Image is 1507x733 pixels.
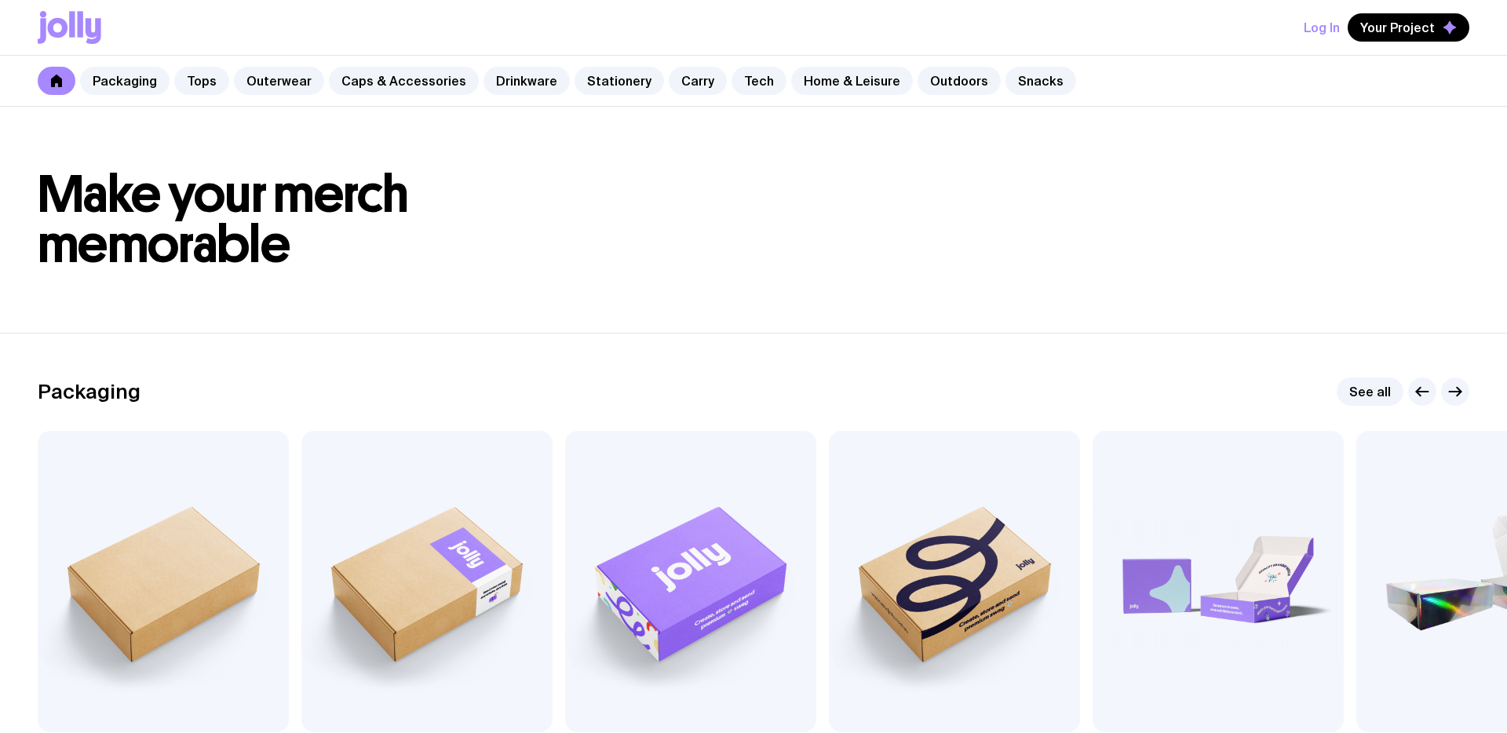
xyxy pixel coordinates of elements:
[174,67,229,95] a: Tops
[234,67,324,95] a: Outerwear
[732,67,786,95] a: Tech
[38,163,409,275] span: Make your merch memorable
[669,67,727,95] a: Carry
[575,67,664,95] a: Stationery
[791,67,913,95] a: Home & Leisure
[1304,13,1340,42] button: Log In
[80,67,170,95] a: Packaging
[1348,13,1469,42] button: Your Project
[918,67,1001,95] a: Outdoors
[329,67,479,95] a: Caps & Accessories
[1337,377,1403,406] a: See all
[1360,20,1435,35] span: Your Project
[1005,67,1076,95] a: Snacks
[38,380,140,403] h2: Packaging
[483,67,570,95] a: Drinkware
